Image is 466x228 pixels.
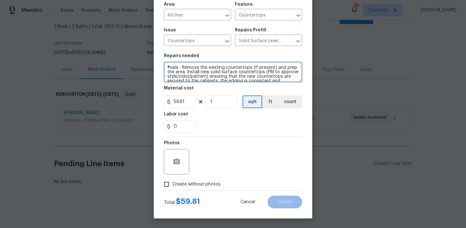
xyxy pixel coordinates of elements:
h5: Repairs needed [164,54,199,58]
span: $ 59.81 [176,198,200,205]
h5: Issue [164,28,176,32]
button: Create [268,196,302,208]
button: Cancel [230,196,265,208]
button: Open [294,37,303,46]
span: Create without photos [172,181,221,188]
button: Open [223,11,232,20]
button: Open [223,37,232,46]
textarea: #sala - Remove the existing countertops (if present) and prep the area. Install new solid surface... [164,62,302,82]
span: Create [278,200,292,205]
h5: Feature [235,2,253,7]
h5: Photos [164,141,180,145]
h5: Area [164,2,175,7]
button: sqft [243,95,262,108]
h5: Labor cost [164,112,188,116]
button: ft [262,95,278,108]
h5: Repairs Prefill [235,28,266,32]
button: count [278,95,302,108]
div: Total [164,198,200,206]
button: Open [294,11,303,20]
h5: Material cost [164,86,194,90]
span: Cancel [241,200,255,205]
